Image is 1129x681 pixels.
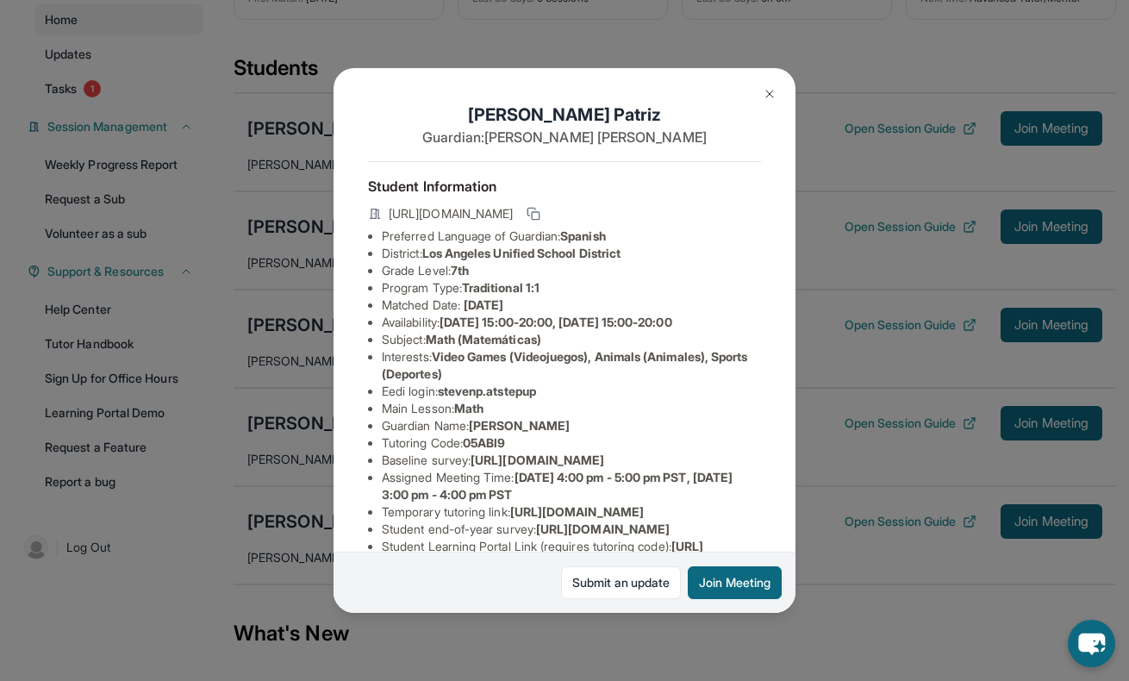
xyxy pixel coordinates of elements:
[382,469,761,503] li: Assigned Meeting Time :
[382,521,761,538] li: Student end-of-year survey :
[463,435,505,450] span: 05ABI9
[688,566,782,599] button: Join Meeting
[469,418,570,433] span: [PERSON_NAME]
[426,332,541,347] span: Math (Matemáticas)
[382,348,761,383] li: Interests :
[382,383,761,400] li: Eedi login :
[382,297,761,314] li: Matched Date:
[471,453,604,467] span: [URL][DOMAIN_NAME]
[389,205,513,222] span: [URL][DOMAIN_NAME]
[510,504,644,519] span: [URL][DOMAIN_NAME]
[368,127,761,147] p: Guardian: [PERSON_NAME] [PERSON_NAME]
[763,87,777,101] img: Close Icon
[422,246,621,260] span: Los Angeles Unified School District
[454,401,483,415] span: Math
[438,384,536,398] span: stevenp.atstepup
[382,262,761,279] li: Grade Level:
[451,263,469,278] span: 7th
[368,103,761,127] h1: [PERSON_NAME] Patriz
[462,280,540,295] span: Traditional 1:1
[382,228,761,245] li: Preferred Language of Guardian:
[561,566,681,599] a: Submit an update
[368,176,761,197] h4: Student Information
[382,503,761,521] li: Temporary tutoring link :
[1068,620,1115,667] button: chat-button
[382,349,747,381] span: Video Games (Videojuegos), Animals (Animales), Sports (Deportes)
[382,245,761,262] li: District:
[523,203,544,224] button: Copy link
[382,331,761,348] li: Subject :
[560,228,606,243] span: Spanish
[382,470,733,502] span: [DATE] 4:00 pm - 5:00 pm PST, [DATE] 3:00 pm - 4:00 pm PST
[382,279,761,297] li: Program Type:
[464,297,503,312] span: [DATE]
[382,314,761,331] li: Availability:
[440,315,672,329] span: [DATE] 15:00-20:00, [DATE] 15:00-20:00
[382,434,761,452] li: Tutoring Code :
[536,522,670,536] span: [URL][DOMAIN_NAME]
[382,538,761,572] li: Student Learning Portal Link (requires tutoring code) :
[382,400,761,417] li: Main Lesson :
[382,452,761,469] li: Baseline survey :
[382,417,761,434] li: Guardian Name :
